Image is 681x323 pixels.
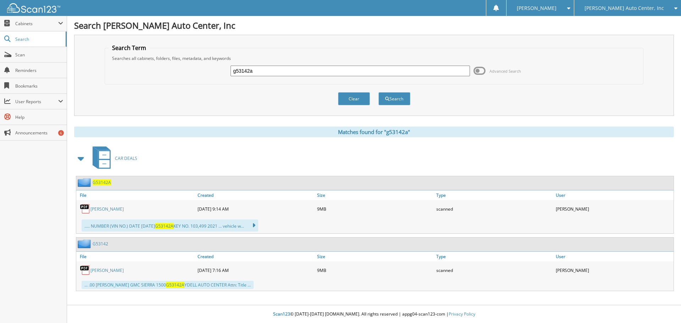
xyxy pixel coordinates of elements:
div: ..... NUMBER (VIN NO.) DATE [DATE] KEY NO. 103,499 2021 ... vehicle w... [82,219,258,232]
span: Scan123 [273,311,290,317]
span: [PERSON_NAME] Auto Center, Inc [585,6,664,10]
div: Matches found for "g53142a" [74,127,674,137]
a: [PERSON_NAME] [90,267,124,273]
div: [DATE] 7:16 AM [196,263,315,277]
div: Searches all cabinets, folders, files, metadata, and keywords [109,55,640,61]
a: Type [434,252,554,261]
a: Privacy Policy [449,311,475,317]
span: [PERSON_NAME] [517,6,557,10]
a: File [76,252,196,261]
a: Size [315,252,435,261]
button: Search [378,92,410,105]
span: Scan [15,52,63,58]
div: [PERSON_NAME] [554,263,674,277]
img: PDF.png [80,265,90,275]
div: scanned [434,202,554,216]
a: G53142 [93,241,108,247]
img: folder2.png [78,239,93,248]
span: Help [15,114,63,120]
span: CAR DEALS [115,155,137,161]
a: G53142A [93,179,111,185]
span: Bookmarks [15,83,63,89]
div: [PERSON_NAME] [554,202,674,216]
legend: Search Term [109,44,150,52]
a: Type [434,190,554,200]
a: Created [196,252,315,261]
div: [DATE] 9:14 AM [196,202,315,216]
span: Reminders [15,67,63,73]
span: Advanced Search [489,68,521,74]
span: Announcements [15,130,63,136]
div: 9MB [315,202,435,216]
a: User [554,252,674,261]
div: © [DATE]-[DATE] [DOMAIN_NAME]. All rights reserved | appg04-scan123-com | [67,306,681,323]
div: 9MB [315,263,435,277]
div: scanned [434,263,554,277]
span: Search [15,36,62,42]
span: G53142A [166,282,184,288]
h1: Search [PERSON_NAME] Auto Center, Inc [74,20,674,31]
span: User Reports [15,99,58,105]
button: Clear [338,92,370,105]
img: folder2.png [78,178,93,187]
div: ... .00 [PERSON_NAME] GMC SIERRA 1500 YDELL AUTO CENTER Attn: Title ... [82,281,254,289]
span: G53142A [155,223,173,229]
a: User [554,190,674,200]
a: Size [315,190,435,200]
span: Cabinets [15,21,58,27]
a: Created [196,190,315,200]
a: [PERSON_NAME] [90,206,124,212]
div: 6 [58,130,64,136]
img: scan123-logo-white.svg [7,3,60,13]
a: CAR DEALS [88,144,137,172]
img: PDF.png [80,204,90,214]
a: File [76,190,196,200]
